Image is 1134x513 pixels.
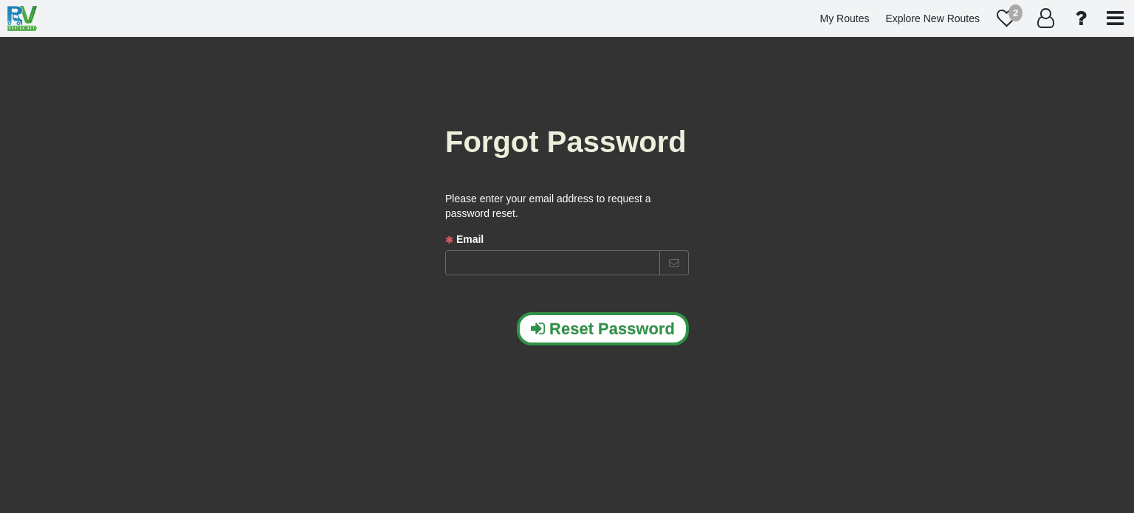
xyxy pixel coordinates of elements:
div: 2 [1008,4,1023,22]
span: Reset Password [549,320,675,338]
span: Please enter your email address to request a password reset. [445,193,651,219]
label: Email [456,232,484,247]
span: Explore New Routes [885,13,980,24]
span: My Routes [820,13,870,24]
a: Explore New Routes [879,4,986,33]
a: My Routes [814,4,876,33]
a: 2 [990,1,1023,36]
button: Reset Password [517,312,689,345]
img: RvPlanetLogo.png [7,6,37,31]
span: Forgot Password [445,125,687,158]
